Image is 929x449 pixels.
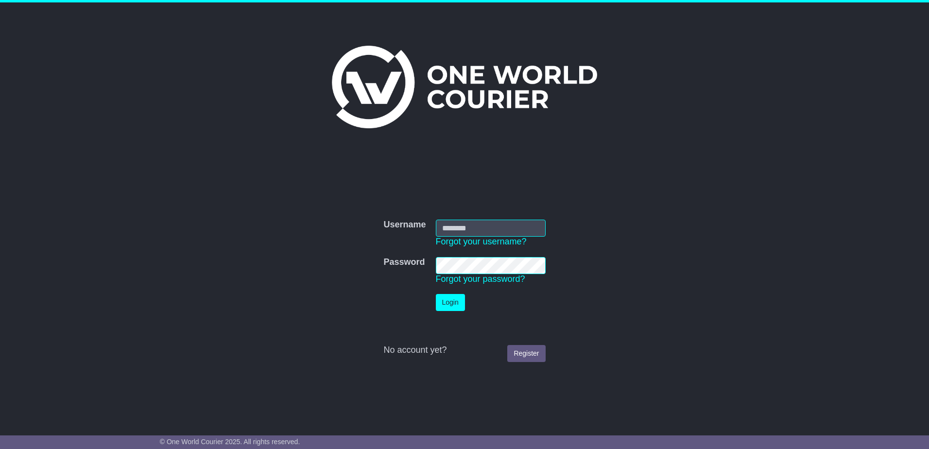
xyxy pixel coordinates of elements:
img: One World [332,46,597,128]
span: © One World Courier 2025. All rights reserved. [160,438,300,446]
div: No account yet? [383,345,545,356]
a: Forgot your password? [436,274,525,284]
button: Login [436,294,465,311]
a: Register [507,345,545,362]
label: Password [383,257,425,268]
a: Forgot your username? [436,237,527,246]
label: Username [383,220,426,230]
